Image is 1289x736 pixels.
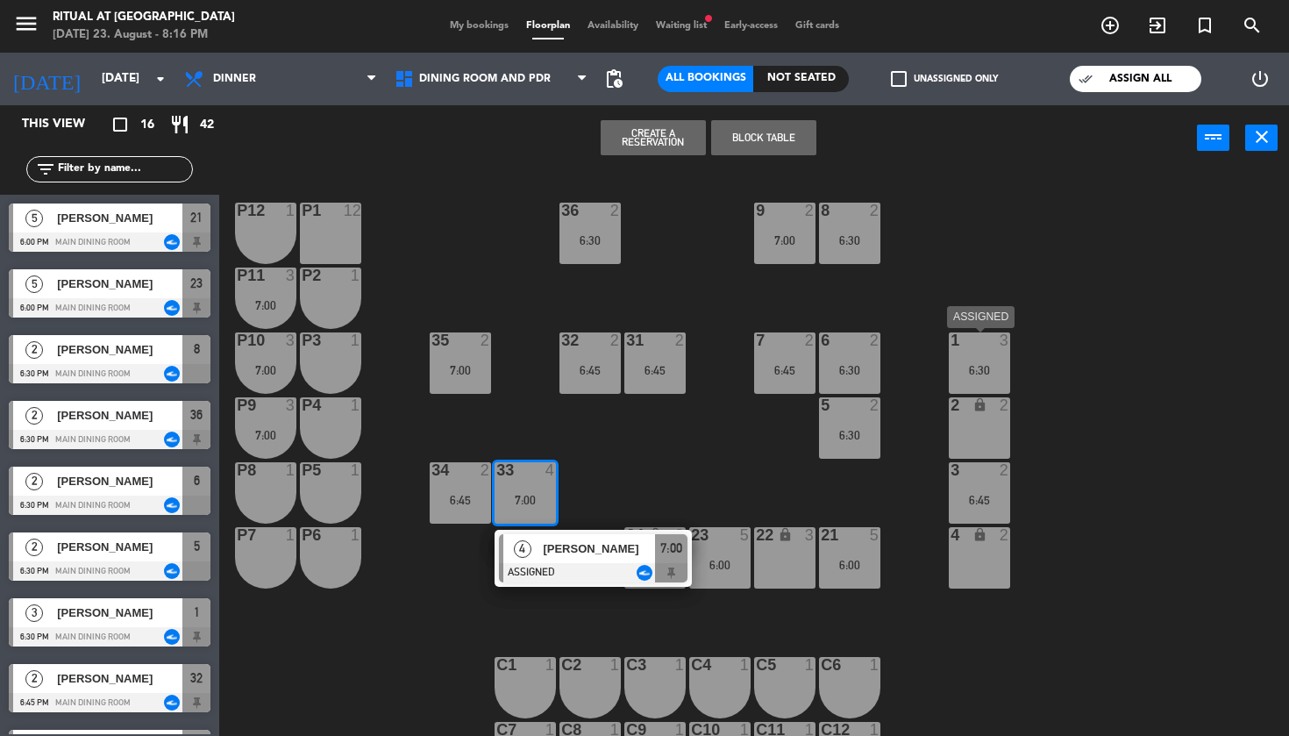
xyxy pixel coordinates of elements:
div: 2 [805,332,815,348]
div: C6 [821,657,822,673]
div: P11 [237,268,238,283]
div: P9 [237,397,238,413]
div: P8 [237,462,238,478]
div: 12 [344,203,361,218]
span: 21 [190,207,203,228]
span: Gift cards [787,21,848,31]
div: P1 [302,203,303,218]
span: Floorplan [517,21,579,31]
div: ASSIGNED [947,306,1015,328]
div: 2 [1000,527,1010,543]
div: 1 [351,527,361,543]
i: lock [778,527,793,542]
div: 2 [870,203,880,218]
div: 34 [431,462,432,478]
div: 8 [821,203,822,218]
div: 1 [351,397,361,413]
div: 22 [756,527,757,543]
div: P5 [302,462,303,478]
span: 42 [200,115,214,135]
div: C2 [561,657,562,673]
div: C4 [691,657,692,673]
div: 3 [805,527,815,543]
div: Not seated [753,66,849,92]
span: 6 [194,470,200,491]
span: 3 [25,604,43,622]
i: turned_in_not [1194,15,1215,36]
i: filter_list [35,159,56,180]
div: 1 [286,203,296,218]
span: 7:00 [660,538,682,559]
i: arrow_drop_down [150,68,171,89]
span: Early-access [716,21,787,31]
i: crop_square [110,114,131,135]
span: 2 [25,670,43,688]
div: 7 [756,332,757,348]
span: 23 [190,273,203,294]
div: 5 [740,527,751,543]
span: 8 [194,339,200,360]
div: 3 [286,268,296,283]
span: [PERSON_NAME] [57,209,182,227]
button: close [1245,125,1278,151]
span: [PERSON_NAME] [57,275,182,293]
div: 6:30 [559,234,621,247]
div: 24 [626,527,627,543]
div: P10 [237,332,238,348]
div: 3 [286,332,296,348]
span: [PERSON_NAME] [57,538,182,556]
div: 32 [561,332,562,348]
label: Unassigned only [891,71,998,87]
span: [PERSON_NAME] [57,472,182,490]
i: power_settings_new [1250,68,1271,89]
span: My bookings [441,21,517,31]
div: 1 [545,657,556,673]
i: lock [972,527,987,542]
div: Ritual at [GEOGRAPHIC_DATA] [53,9,235,26]
button: Create a Reservation [601,120,706,155]
div: C3 [626,657,627,673]
div: 7:00 [495,494,556,506]
span: [PERSON_NAME] [57,604,182,622]
i: restaurant [169,114,190,135]
input: Filter by name... [56,160,192,179]
div: 5 [870,527,880,543]
span: done_all [1079,72,1093,86]
div: 2 [675,332,686,348]
div: 7:00 [235,299,296,311]
div: 35 [431,332,432,348]
span: 2 [25,407,43,425]
div: 3 [675,527,686,543]
div: P3 [302,332,303,348]
div: P6 [302,527,303,543]
div: This view [9,114,126,135]
div: 4 [545,462,556,478]
div: 6:00 [819,559,880,571]
div: 2 [870,397,880,413]
i: add_circle_outline [1100,15,1121,36]
i: power_input [1203,126,1224,147]
div: 6:45 [559,364,621,376]
i: search [1242,15,1263,36]
span: check_box_outline_blank [891,71,907,87]
span: [PERSON_NAME] [57,340,182,359]
span: Waiting list [647,21,716,31]
div: 6:00 [689,559,751,571]
div: 3 [286,397,296,413]
button: Block Table [711,120,816,155]
div: 6 [821,332,822,348]
span: 32 [190,668,203,689]
div: 6:45 [949,494,1010,506]
span: 1 [194,602,200,623]
div: 1 [675,657,686,673]
span: 5 [25,210,43,227]
div: 1 [740,657,751,673]
div: All Bookings [658,66,753,92]
i: menu [13,11,39,37]
div: 1 [286,527,296,543]
span: 2 [25,539,43,556]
